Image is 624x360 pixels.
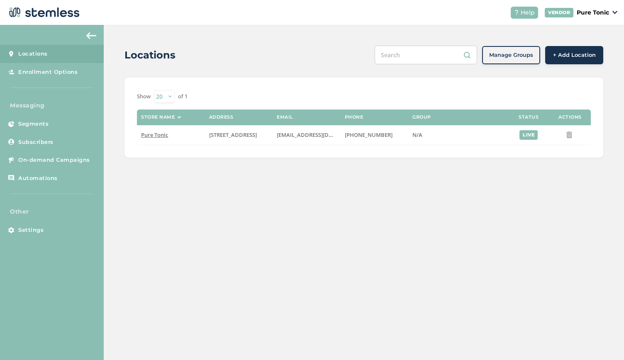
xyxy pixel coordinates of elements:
[18,50,48,58] span: Locations
[345,114,363,120] label: Phone
[583,320,624,360] iframe: Chat Widget
[519,114,539,120] label: Status
[375,46,477,64] input: Search
[141,131,200,139] label: Pure Tonic
[18,226,44,234] span: Settings
[412,131,504,139] label: N/A
[18,68,78,76] span: Enrollment Options
[18,120,49,128] span: Segments
[18,156,90,164] span: On-demand Campaigns
[277,114,293,120] label: Email
[209,131,257,139] span: [STREET_ADDRESS]
[209,131,268,139] label: 420 USA Parkway
[177,117,181,119] img: icon-sort-1e1d7615.svg
[489,51,533,59] span: Manage Groups
[137,92,151,101] label: Show
[277,131,336,139] label: cgamez@puretonicdispensary.com
[178,92,188,101] label: of 1
[18,138,54,146] span: Subscribers
[124,48,175,63] h2: Locations
[345,131,392,139] span: [PHONE_NUMBER]
[514,10,519,15] img: icon-help-white-03924b79.svg
[519,130,538,140] div: live
[553,51,596,59] span: + Add Location
[86,32,96,39] img: icon-arrow-back-accent-c549486e.svg
[277,131,367,139] span: [EMAIL_ADDRESS][DOMAIN_NAME]
[577,8,609,17] p: Pure Tonic
[412,114,431,120] label: Group
[7,4,80,21] img: logo-dark-0685b13c.svg
[209,114,234,120] label: Address
[141,114,175,120] label: Store name
[612,11,617,14] img: icon_down-arrow-small-66adaf34.svg
[345,131,404,139] label: (775) 349-2535
[545,8,573,17] div: VENDOR
[141,131,168,139] span: Pure Tonic
[521,8,535,17] span: Help
[482,46,540,64] button: Manage Groups
[549,109,591,125] th: Actions
[18,174,58,182] span: Automations
[545,46,603,64] button: + Add Location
